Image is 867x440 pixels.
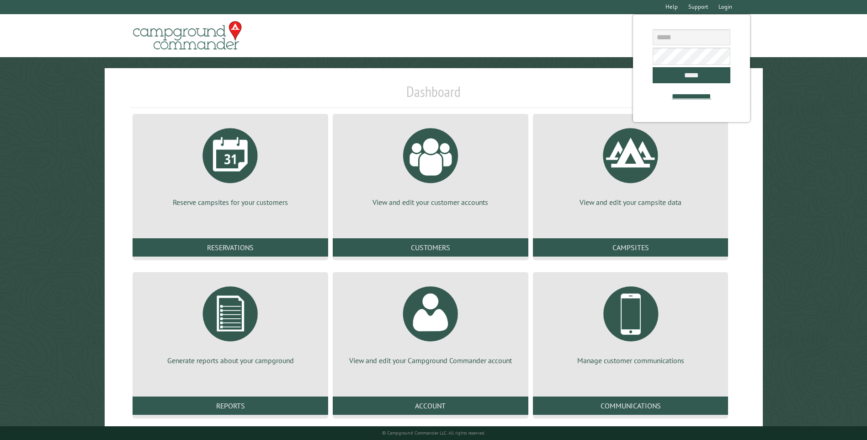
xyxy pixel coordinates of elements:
[144,279,317,365] a: Generate reports about your campground
[544,355,718,365] p: Manage customer communications
[344,197,517,207] p: View and edit your customer accounts
[133,238,328,257] a: Reservations
[344,279,517,365] a: View and edit your Campground Commander account
[144,197,317,207] p: Reserve campsites for your customers
[333,397,528,415] a: Account
[533,397,729,415] a: Communications
[544,121,718,207] a: View and edit your campsite data
[344,355,517,365] p: View and edit your Campground Commander account
[382,430,485,436] small: © Campground Commander LLC. All rights reserved.
[133,397,328,415] a: Reports
[544,279,718,365] a: Manage customer communications
[533,238,729,257] a: Campsites
[130,18,245,54] img: Campground Commander
[144,121,317,207] a: Reserve campsites for your customers
[144,355,317,365] p: Generate reports about your campground
[344,121,517,207] a: View and edit your customer accounts
[333,238,528,257] a: Customers
[544,197,718,207] p: View and edit your campsite data
[130,83,736,108] h1: Dashboard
